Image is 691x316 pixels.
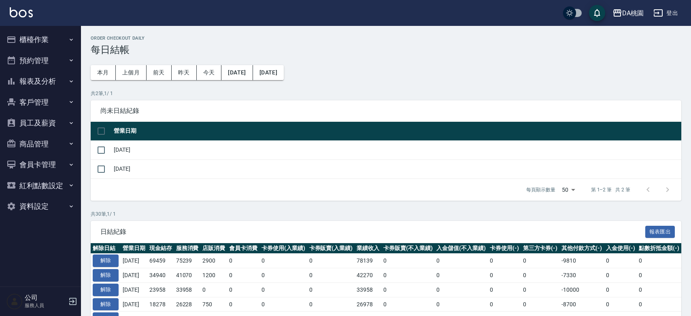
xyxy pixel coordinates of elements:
button: 昨天 [172,65,197,80]
td: 0 [521,268,560,283]
button: 報表及分析 [3,71,78,92]
button: 登出 [650,6,681,21]
td: 0 [259,268,307,283]
td: 18278 [147,297,174,312]
td: 0 [200,282,227,297]
th: 入金儲值(不入業績) [434,243,488,254]
td: 42270 [355,268,381,283]
button: 解除 [93,269,119,282]
button: 客戶管理 [3,92,78,113]
td: 0 [521,254,560,268]
td: 0 [434,268,488,283]
td: 69459 [147,254,174,268]
td: 33958 [174,282,201,297]
td: 750 [200,297,227,312]
td: 0 [434,254,488,268]
th: 卡券使用(入業績) [259,243,307,254]
th: 服務消費 [174,243,201,254]
p: 每頁顯示數量 [526,186,555,193]
button: 前天 [147,65,172,80]
img: Person [6,293,23,310]
td: 0 [488,268,521,283]
td: 0 [637,268,681,283]
div: DA桃園 [622,8,644,18]
td: -10000 [559,282,604,297]
th: 會員卡消費 [227,243,259,254]
td: 0 [604,297,637,312]
td: 75239 [174,254,201,268]
td: 0 [521,297,560,312]
th: 第三方卡券(-) [521,243,560,254]
th: 現金結存 [147,243,174,254]
td: 0 [259,254,307,268]
th: 卡券販賣(入業績) [307,243,355,254]
span: 尚未日結紀錄 [100,107,672,115]
button: 解除 [93,298,119,311]
td: 0 [227,268,259,283]
td: 23958 [147,282,174,297]
td: 0 [227,254,259,268]
td: 0 [604,282,637,297]
td: 33958 [355,282,381,297]
td: 0 [307,297,355,312]
td: 1200 [200,268,227,283]
td: 26228 [174,297,201,312]
td: 41070 [174,268,201,283]
td: [DATE] [112,140,681,159]
td: 0 [259,282,307,297]
button: [DATE] [253,65,284,80]
button: 預約管理 [3,50,78,71]
td: 0 [637,297,681,312]
th: 營業日期 [121,243,147,254]
td: 0 [227,282,259,297]
p: 服務人員 [25,302,66,309]
td: 0 [381,268,435,283]
img: Logo [10,7,33,17]
th: 其他付款方式(-) [559,243,604,254]
td: -9810 [559,254,604,268]
button: 上個月 [116,65,147,80]
button: 解除 [93,254,119,267]
p: 共 30 筆, 1 / 1 [91,210,681,218]
button: 資料設定 [3,196,78,217]
td: 0 [604,268,637,283]
td: 34940 [147,268,174,283]
td: -7330 [559,268,604,283]
td: 0 [381,282,435,297]
button: [DATE] [221,65,253,80]
th: 入金使用(-) [604,243,637,254]
td: -8700 [559,297,604,312]
button: 今天 [197,65,222,80]
td: 0 [637,254,681,268]
div: 50 [559,179,578,201]
td: 0 [307,254,355,268]
td: [DATE] [112,159,681,178]
th: 業績收入 [355,243,381,254]
button: 本月 [91,65,116,80]
th: 解除日結 [91,243,121,254]
td: 0 [488,254,521,268]
td: 0 [488,297,521,312]
td: 0 [307,282,355,297]
td: 0 [521,282,560,297]
td: 0 [259,297,307,312]
td: 0 [434,297,488,312]
td: 26978 [355,297,381,312]
th: 卡券販賣(不入業績) [381,243,435,254]
button: 商品管理 [3,134,78,155]
button: 紅利點數設定 [3,175,78,196]
th: 營業日期 [112,122,681,141]
td: [DATE] [121,297,147,312]
button: DA桃園 [609,5,647,21]
td: 0 [381,254,435,268]
h2: Order checkout daily [91,36,681,41]
button: 櫃檯作業 [3,29,78,50]
td: 0 [434,282,488,297]
td: 0 [637,282,681,297]
button: save [589,5,605,21]
td: 78139 [355,254,381,268]
td: 2900 [200,254,227,268]
button: 員工及薪資 [3,112,78,134]
a: 報表匯出 [645,227,675,235]
p: 共 2 筆, 1 / 1 [91,90,681,97]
